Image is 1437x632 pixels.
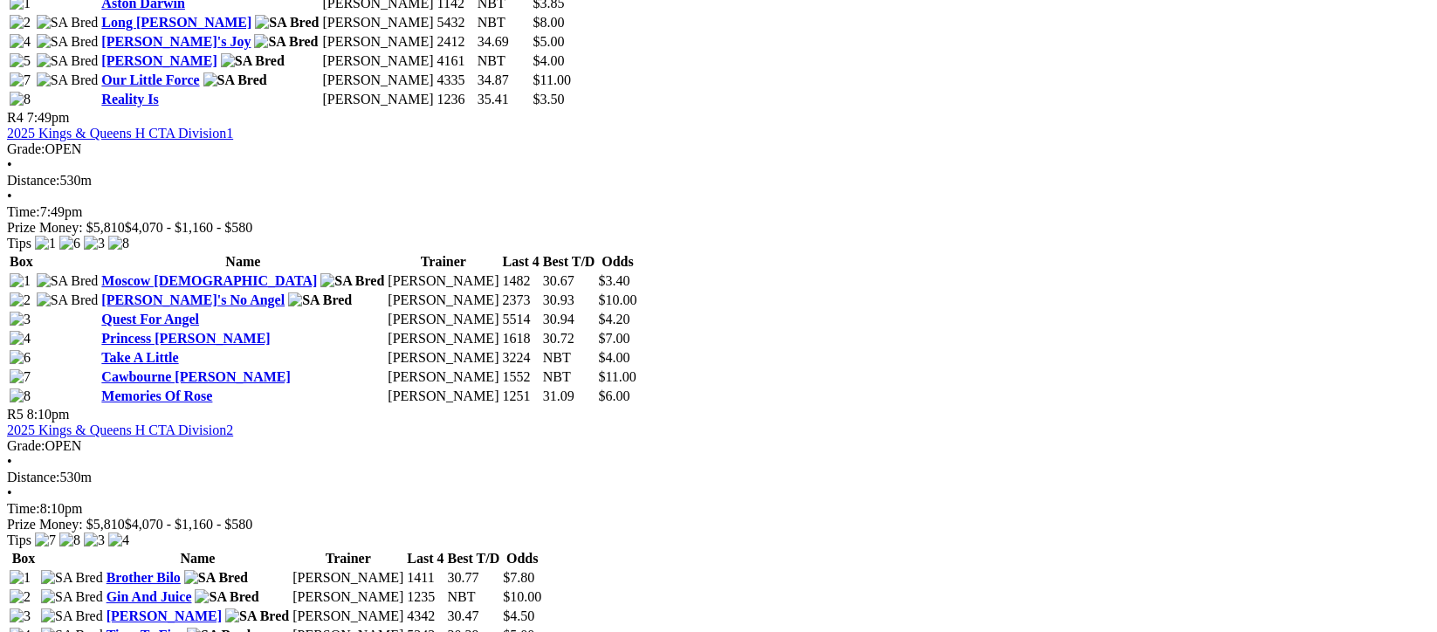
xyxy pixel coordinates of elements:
td: 4342 [406,608,444,625]
span: $4,070 - $1,160 - $580 [125,517,253,532]
img: SA Bred [184,570,248,586]
td: 4335 [437,72,475,89]
div: OPEN [7,141,1430,157]
span: 7:49pm [27,110,70,125]
td: [PERSON_NAME] [321,72,434,89]
td: 1236 [437,91,475,108]
td: [PERSON_NAME] [321,33,434,51]
img: SA Bred [41,589,103,605]
img: 7 [35,532,56,548]
td: 30.72 [542,330,596,347]
span: $4.50 [503,608,534,623]
span: $6.00 [598,388,629,403]
span: • [7,157,12,172]
td: [PERSON_NAME] [292,569,404,587]
img: 5 [10,53,31,69]
div: 530m [7,470,1430,485]
a: [PERSON_NAME]'s Joy [101,34,251,49]
a: Our Little Force [101,72,199,87]
img: 3 [10,608,31,624]
img: 2 [10,292,31,308]
a: [PERSON_NAME]'s No Angel [101,292,285,307]
td: [PERSON_NAME] [321,91,434,108]
a: 2025 Kings & Queens H CTA Division1 [7,126,233,141]
img: SA Bred [225,608,289,624]
span: $11.00 [533,72,571,87]
img: SA Bred [255,15,319,31]
div: Prize Money: $5,810 [7,517,1430,532]
td: 2373 [501,292,540,309]
img: 8 [10,388,31,404]
td: NBT [542,349,596,367]
img: 6 [59,236,80,251]
td: [PERSON_NAME] [387,272,499,290]
th: Last 4 [501,253,540,271]
span: $11.00 [598,369,636,384]
img: 1 [10,273,31,289]
span: $8.00 [533,15,565,30]
img: SA Bred [41,570,103,586]
div: 530m [7,173,1430,189]
span: 8:10pm [27,407,70,422]
img: 7 [10,369,31,385]
img: 3 [10,312,31,327]
td: [PERSON_NAME] [387,292,499,309]
img: 2 [10,589,31,605]
span: Time: [7,204,40,219]
img: 2 [10,15,31,31]
td: 1552 [501,368,540,386]
img: SA Bred [37,292,99,308]
span: $3.40 [598,273,629,288]
span: Tips [7,532,31,547]
td: [PERSON_NAME] [387,330,499,347]
div: OPEN [7,438,1430,454]
td: 1411 [406,569,444,587]
td: 30.77 [447,569,501,587]
th: Trainer [387,253,499,271]
img: SA Bred [37,72,99,88]
td: [PERSON_NAME] [387,311,499,328]
span: $7.80 [503,570,534,585]
span: Grade: [7,141,45,156]
img: 6 [10,350,31,366]
img: 3 [84,236,105,251]
td: [PERSON_NAME] [321,52,434,70]
a: Reality Is [101,92,158,106]
td: 30.67 [542,272,596,290]
span: Grade: [7,438,45,453]
img: SA Bred [37,34,99,50]
a: [PERSON_NAME] [107,608,222,623]
td: 35.41 [477,91,531,108]
a: Quest For Angel [101,312,199,326]
td: [PERSON_NAME] [387,388,499,405]
img: SA Bred [37,273,99,289]
a: Memories Of Rose [101,388,212,403]
a: 2025 Kings & Queens H CTA Division2 [7,422,233,437]
img: SA Bred [221,53,285,69]
div: 7:49pm [7,204,1430,220]
span: • [7,189,12,203]
span: • [7,454,12,469]
img: 1 [35,236,56,251]
div: 8:10pm [7,501,1430,517]
th: Best T/D [542,253,596,271]
td: [PERSON_NAME] [292,588,404,606]
th: Last 4 [406,550,444,567]
span: Box [10,254,33,269]
td: 30.94 [542,311,596,328]
span: Box [12,551,36,566]
span: $3.50 [533,92,565,106]
td: NBT [477,14,531,31]
span: $4,070 - $1,160 - $580 [125,220,253,235]
td: NBT [477,52,531,70]
td: 30.93 [542,292,596,309]
img: 1 [10,570,31,586]
a: Princess [PERSON_NAME] [101,331,270,346]
img: 4 [10,331,31,347]
td: 1235 [406,588,444,606]
img: SA Bred [254,34,318,50]
span: $10.00 [598,292,636,307]
a: Moscow [DEMOGRAPHIC_DATA] [101,273,317,288]
span: Time: [7,501,40,516]
a: Long [PERSON_NAME] [101,15,251,30]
